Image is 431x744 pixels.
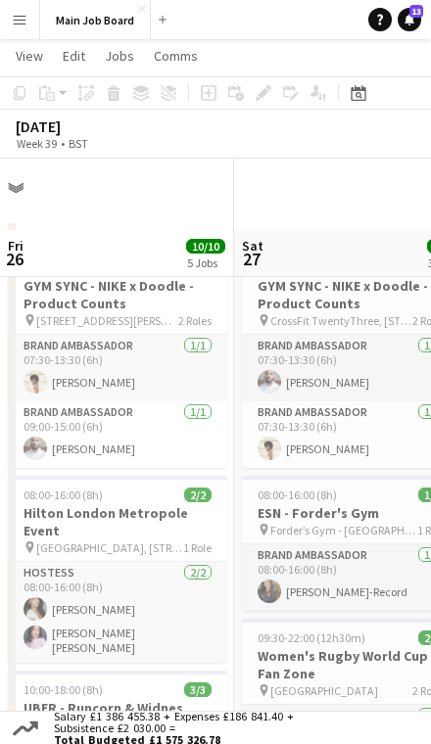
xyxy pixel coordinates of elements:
app-job-card: 07:30-15:00 (7h30m)2/2GYM SYNC - NIKE x Doodle - Product Counts [STREET_ADDRESS][PERSON_NAME]2 Ro... [8,249,227,468]
a: Jobs [97,43,142,69]
span: 2/2 [184,488,212,502]
span: Edit [63,47,85,65]
a: 13 [398,8,421,31]
app-card-role: Brand Ambassador1/109:00-15:00 (6h)[PERSON_NAME] [8,401,227,468]
app-card-role: Hostess2/208:00-16:00 (8h)[PERSON_NAME][PERSON_NAME] [PERSON_NAME] [8,562,227,663]
span: 27 [239,248,263,270]
span: 10/10 [186,239,225,254]
h3: GYM SYNC - NIKE x Doodle - Product Counts [8,277,227,312]
div: [DATE] [16,116,133,136]
div: 5 Jobs [187,256,224,270]
div: BST [69,136,88,151]
span: 26 [5,248,24,270]
span: Fri [8,237,24,255]
span: [GEOGRAPHIC_DATA], [STREET_ADDRESS] [36,540,183,555]
button: Main Job Board [40,1,151,39]
span: Week 39 [12,136,61,151]
span: Comms [154,47,198,65]
span: 10:00-18:00 (8h) [24,682,103,697]
a: Edit [55,43,93,69]
span: 08:00-16:00 (8h) [258,488,337,502]
span: CrossFit TwentyThree, [STREET_ADDRESS] [270,313,412,328]
span: Forder’s Gym - [GEOGRAPHIC_DATA] 9DB [270,523,417,537]
span: 13 [409,5,423,18]
span: 3/3 [184,682,212,697]
span: Jobs [105,47,134,65]
span: 2 Roles [178,313,212,328]
span: 1 Role [183,540,212,555]
span: 09:30-22:00 (12h30m) [258,630,365,645]
h3: Hilton London Metropole Event [8,504,227,539]
a: Comms [146,43,206,69]
a: View [8,43,51,69]
span: 08:00-16:00 (8h) [24,488,103,502]
app-card-role: Brand Ambassador1/107:30-13:30 (6h)[PERSON_NAME] [8,335,227,401]
span: [GEOGRAPHIC_DATA] [270,683,378,698]
span: View [16,47,43,65]
span: [STREET_ADDRESS][PERSON_NAME] [36,313,178,328]
app-job-card: 08:00-16:00 (8h)2/2Hilton London Metropole Event [GEOGRAPHIC_DATA], [STREET_ADDRESS]1 RoleHostess... [8,476,227,663]
h3: UBER - Runcorn & Widnes [8,699,227,717]
span: Sat [242,237,263,255]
